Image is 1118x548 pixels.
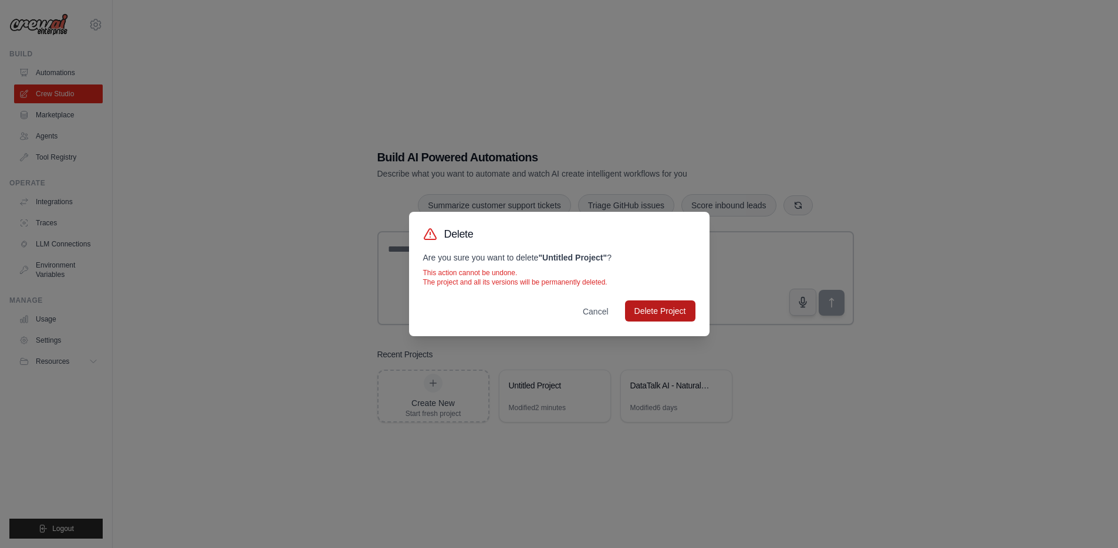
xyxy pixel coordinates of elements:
strong: " Untitled Project " [538,253,607,262]
p: The project and all its versions will be permanently deleted. [423,278,695,287]
p: This action cannot be undone. [423,268,695,278]
iframe: Chat Widget [1059,492,1118,548]
button: Delete Project [625,300,695,322]
p: Are you sure you want to delete ? [423,252,695,263]
button: Cancel [573,301,618,322]
h3: Delete [444,226,474,242]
